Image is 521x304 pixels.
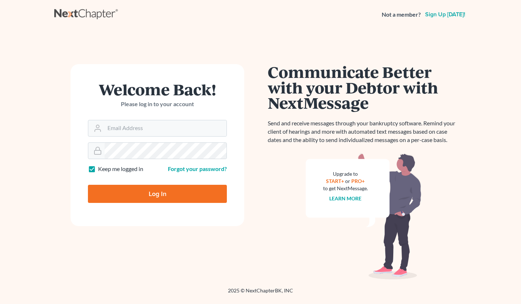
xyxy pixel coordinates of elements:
[168,165,227,172] a: Forgot your password?
[98,165,143,173] label: Keep me logged in
[330,195,362,201] a: Learn more
[54,287,467,300] div: 2025 © NextChapterBK, INC
[88,82,227,97] h1: Welcome Back!
[88,185,227,203] input: Log In
[268,119,459,144] p: Send and receive messages through your bankruptcy software. Remind your client of hearings and mo...
[268,64,459,111] h1: Communicate Better with your Debtor with NextMessage
[88,100,227,108] p: Please log in to your account
[352,178,365,184] a: PRO+
[346,178,351,184] span: or
[424,12,467,17] a: Sign up [DATE]!
[323,185,368,192] div: to get NextMessage.
[326,178,344,184] a: START+
[306,153,422,280] img: nextmessage_bg-59042aed3d76b12b5cd301f8e5b87938c9018125f34e5fa2b7a6b67550977c72.svg
[105,120,226,136] input: Email Address
[323,170,368,178] div: Upgrade to
[382,11,421,19] strong: Not a member?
